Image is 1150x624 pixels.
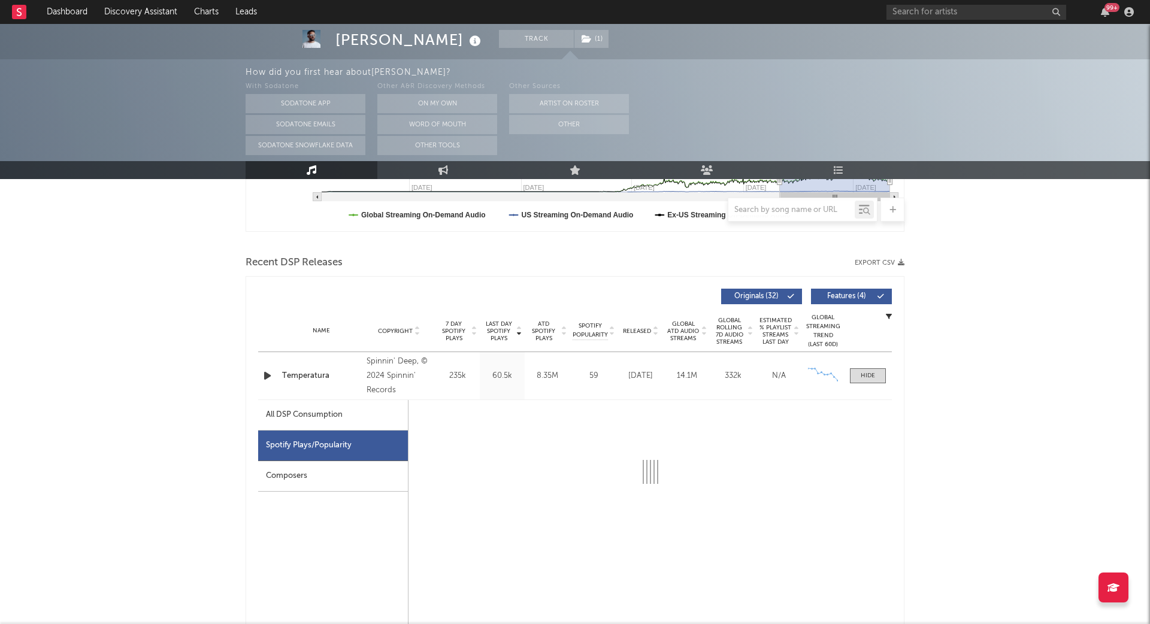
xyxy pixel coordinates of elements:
[438,370,477,382] div: 235k
[573,370,615,382] div: 59
[258,431,408,461] div: Spotify Plays/Popularity
[246,136,365,155] button: Sodatone Snowflake Data
[509,80,629,94] div: Other Sources
[667,320,700,342] span: Global ATD Audio Streams
[574,30,609,48] button: (1)
[335,30,484,50] div: [PERSON_NAME]
[246,94,365,113] button: Sodatone App
[621,370,661,382] div: [DATE]
[266,408,343,422] div: All DSP Consumption
[246,115,365,134] button: Sodatone Emails
[377,115,497,134] button: Word Of Mouth
[499,30,574,48] button: Track
[728,205,855,215] input: Search by song name or URL
[509,115,629,134] button: Other
[282,326,361,335] div: Name
[805,313,841,349] div: Global Streaming Trend (Last 60D)
[483,320,515,342] span: Last Day Spotify Plays
[623,328,651,335] span: Released
[759,370,799,382] div: N/A
[713,317,746,346] span: Global Rolling 7D Audio Streams
[811,289,892,304] button: Features(4)
[528,370,567,382] div: 8.35M
[759,317,792,346] span: Estimated % Playlist Streams Last Day
[713,370,753,382] div: 332k
[282,370,361,382] a: Temperatura
[509,94,629,113] button: Artist on Roster
[246,65,1150,80] div: How did you first hear about [PERSON_NAME] ?
[246,80,365,94] div: With Sodatone
[258,461,408,492] div: Composers
[574,30,609,48] span: ( 1 )
[729,293,784,300] span: Originals ( 32 )
[855,259,904,266] button: Export CSV
[573,322,608,340] span: Spotify Popularity
[377,136,497,155] button: Other Tools
[721,289,802,304] button: Originals(32)
[258,400,408,431] div: All DSP Consumption
[378,328,413,335] span: Copyright
[1104,3,1119,12] div: 99 +
[528,320,559,342] span: ATD Spotify Plays
[483,370,522,382] div: 60.5k
[1101,7,1109,17] button: 99+
[667,370,707,382] div: 14.1M
[246,256,343,270] span: Recent DSP Releases
[819,293,874,300] span: Features ( 4 )
[377,94,497,113] button: On My Own
[438,320,470,342] span: 7 Day Spotify Plays
[886,5,1066,20] input: Search for artists
[377,80,497,94] div: Other A&R Discovery Methods
[367,355,432,398] div: Spinnin' Deep, © 2024 Spinnin' Records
